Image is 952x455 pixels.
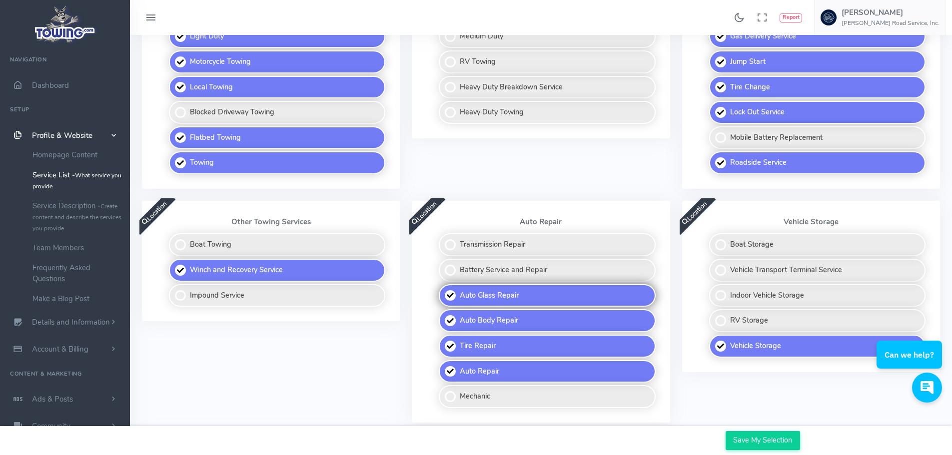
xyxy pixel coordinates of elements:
[780,13,802,22] button: Report
[169,25,385,48] label: Light Duty
[169,126,385,149] label: Flatbed Towing
[32,130,92,140] span: Profile & Website
[25,289,130,309] a: Make a Blog Post
[439,284,655,307] label: Auto Glass Repair
[439,233,655,256] label: Transmission Repair
[709,335,926,358] label: Vehicle Storage
[169,259,385,282] label: Winch and Recovery Service
[32,421,70,431] span: Community
[726,431,800,450] input: Save My Selection
[31,3,99,45] img: logo
[821,9,837,25] img: user-image
[709,151,926,174] label: Roadside Service
[32,171,121,190] small: What service you provide
[709,259,926,282] label: Vehicle Transport Terminal Service
[169,101,385,124] label: Blocked Driveway Towing
[439,360,655,383] label: Auto Repair
[25,238,130,258] a: Team Members
[439,25,655,48] label: Medium Duty
[709,76,926,99] label: Tire Change
[709,25,926,48] label: Gas Delivery Service
[709,50,926,73] label: Jump Start
[32,202,121,232] small: Create content and describe the services you provide
[709,126,926,149] label: Mobile Battery Replacement
[439,385,655,408] label: Mechanic
[169,151,385,174] label: Towing
[694,218,928,226] p: Vehicle Storage
[439,309,655,332] label: Auto Body Repair
[439,335,655,358] label: Tire Repair
[439,259,655,282] label: Battery Service and Repair
[169,233,385,256] label: Boat Towing
[402,192,445,235] span: Location
[169,76,385,99] label: Local Towing
[709,309,926,332] label: RV Storage
[709,101,926,124] label: Lock Out Service
[842,20,940,26] h6: [PERSON_NAME] Road Service, Inc.
[439,101,655,124] label: Heavy Duty Towing
[32,394,73,404] span: Ads & Posts
[709,233,926,256] label: Boat Storage
[424,218,658,226] p: Auto Repair
[673,192,716,235] span: Location
[25,258,130,289] a: Frequently Asked Questions
[709,284,926,307] label: Indoor Vehicle Storage
[870,313,952,413] iframe: Conversations
[842,8,940,16] h5: [PERSON_NAME]
[32,80,69,90] span: Dashboard
[25,145,130,165] a: Homepage Content
[32,318,110,328] span: Details and Information
[439,76,655,99] label: Heavy Duty Breakdown Service
[25,165,130,196] a: Service List -What service you provide
[439,50,655,73] label: RV Towing
[25,196,130,238] a: Service Description -Create content and describe the services you provide
[132,192,175,235] span: Location
[169,50,385,73] label: Motorcycle Towing
[154,218,388,226] p: Other Towing Services
[32,344,88,354] span: Account & Billing
[169,284,385,307] label: Impound Service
